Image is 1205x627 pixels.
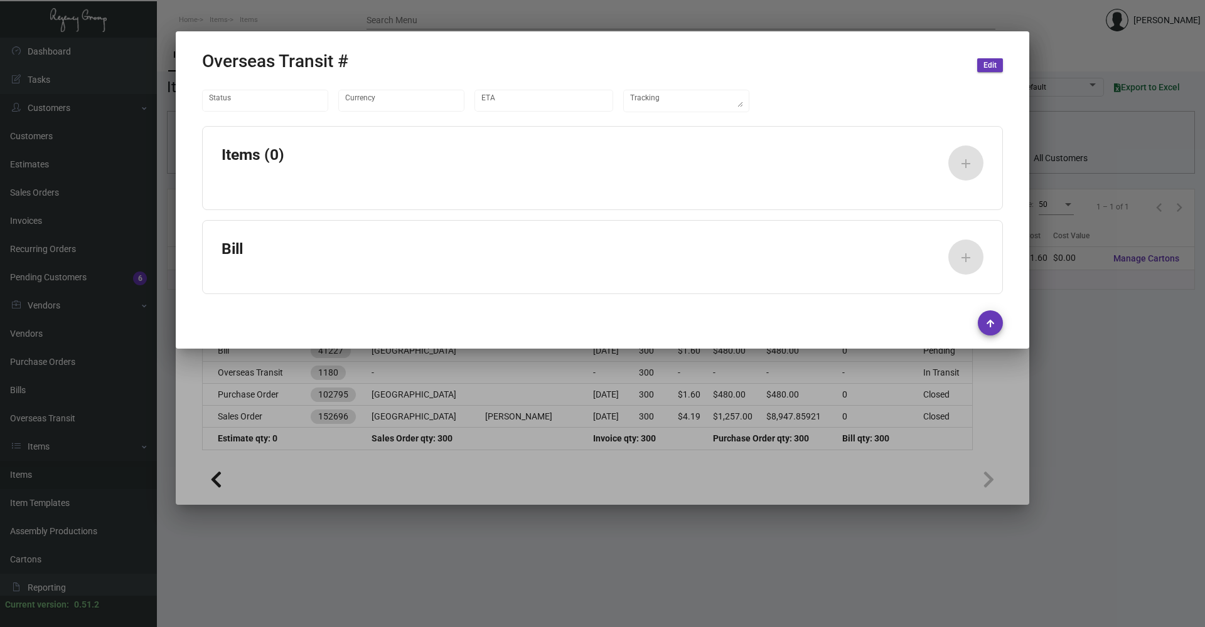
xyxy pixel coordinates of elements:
input: End date [531,96,591,106]
div: 0.51.2 [74,598,99,611]
mat-icon: add [958,250,973,265]
mat-icon: add [958,156,973,171]
span: Edit [983,60,997,71]
div: Current version: [5,598,69,611]
h3: Bill [222,240,243,270]
input: Start date [481,96,520,106]
h3: Items (0) [222,145,284,181]
button: Edit [977,58,1003,72]
h2: Overseas Transit # [202,51,348,72]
